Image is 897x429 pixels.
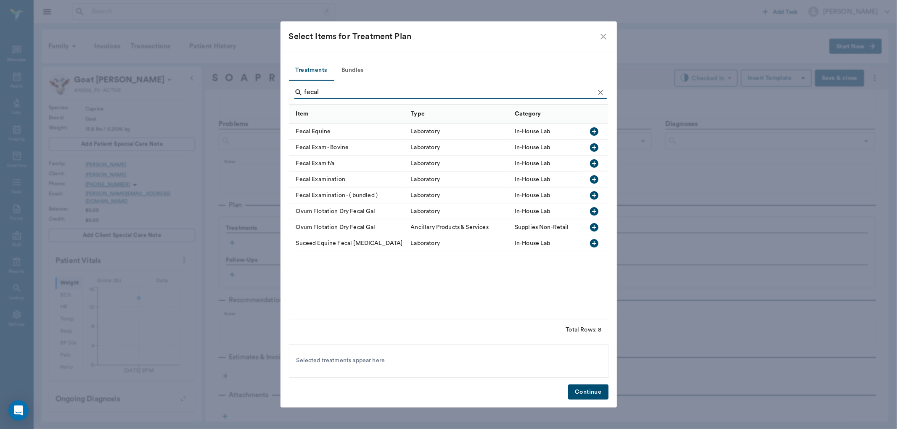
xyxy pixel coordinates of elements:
button: Clear [594,86,607,99]
div: In-House Lab [515,143,550,152]
div: Fecal Examination - ( bundled ) [289,187,407,203]
div: In-House Lab [515,127,550,136]
div: Ancillary Products & Services [411,223,489,232]
div: Item [289,105,407,124]
div: In-House Lab [515,191,550,200]
div: Laboratory [411,239,440,247]
div: Type [407,105,511,124]
div: In-House Lab [515,207,550,216]
div: Total Rows: 8 [566,326,602,334]
button: Treatments [289,61,334,81]
div: Ovum Flotation Dry Fecal Gal [289,219,407,235]
div: Fecal Exam f/a [289,155,407,171]
div: Ovum Flotation Dry Fecal Gal [289,203,407,219]
div: Laboratory [411,191,440,200]
div: Type [411,102,425,126]
button: Bundles [334,61,372,81]
div: Category [511,105,583,124]
input: Find a treatment [304,86,594,99]
div: Fecal Examination [289,171,407,187]
div: In-House Lab [515,175,550,184]
div: Open Intercom Messenger [8,400,29,421]
span: Selected treatments appear here [296,356,385,365]
button: Continue [568,384,608,400]
div: In-House Lab [515,239,550,247]
div: Select Items for Treatment Plan [289,30,598,43]
div: Category [515,102,541,126]
div: Laboratory [411,143,440,152]
div: Fecal Equine [289,124,407,139]
div: Item [296,102,309,126]
div: Laboratory [411,127,440,136]
div: Search [294,86,607,101]
div: In-House Lab [515,159,550,168]
div: Laboratory [411,159,440,168]
div: Fecal Exam - Bovine [289,139,407,155]
div: Suceed Equine Fecal [MEDICAL_DATA] [289,235,407,251]
div: Laboratory [411,207,440,216]
div: Laboratory [411,175,440,184]
div: Supplies Non-Retail [515,223,569,232]
button: close [598,32,609,42]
